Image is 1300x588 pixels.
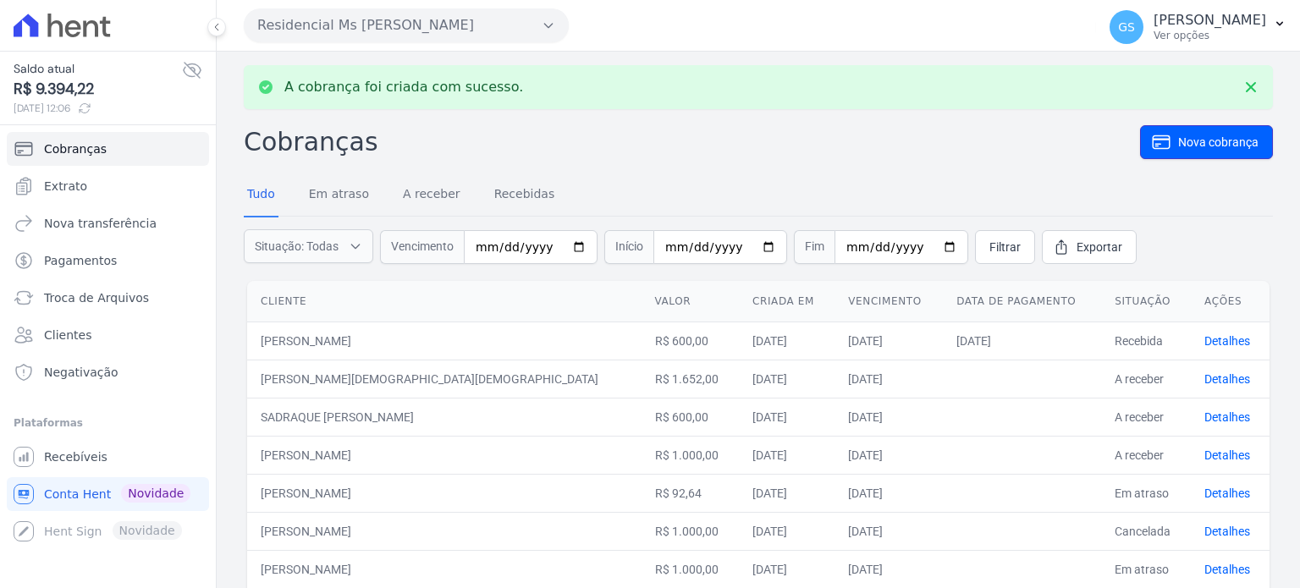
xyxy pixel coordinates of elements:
span: GS [1118,21,1135,33]
a: Detalhes [1204,334,1250,348]
td: R$ 1.000,00 [642,512,740,550]
td: [DATE] [835,398,943,436]
td: A receber [1101,398,1191,436]
span: Extrato [44,178,87,195]
td: A receber [1101,436,1191,474]
th: Criada em [739,281,835,322]
a: Exportar [1042,230,1137,264]
th: Ações [1191,281,1270,322]
a: Detalhes [1204,486,1250,500]
td: R$ 1.000,00 [642,550,740,588]
span: Nova cobrança [1178,134,1259,151]
span: Conta Hent [44,486,111,503]
td: [DATE] [739,512,835,550]
p: A cobrança foi criada com sucesso. [284,79,523,96]
nav: Sidebar [14,132,202,548]
td: [DATE] [835,474,943,512]
h2: Cobranças [244,123,1140,161]
span: Saldo atual [14,60,182,78]
p: Ver opções [1154,29,1266,42]
td: [PERSON_NAME] [247,436,642,474]
td: [DATE] [835,550,943,588]
td: R$ 600,00 [642,398,740,436]
td: [PERSON_NAME] [247,321,642,360]
span: R$ 9.394,22 [14,78,182,101]
th: Vencimento [835,281,943,322]
td: [PERSON_NAME] [247,474,642,512]
a: Em atraso [306,173,372,217]
span: Novidade [121,484,190,503]
td: R$ 600,00 [642,321,740,360]
span: Situação: Todas [255,238,339,255]
span: Fim [794,230,835,264]
td: SADRAQUE [PERSON_NAME] [247,398,642,436]
span: Filtrar [989,239,1021,256]
td: [DATE] [835,436,943,474]
a: Detalhes [1204,372,1250,386]
th: Situação [1101,281,1191,322]
a: Detalhes [1204,448,1250,462]
td: Em atraso [1101,550,1191,588]
span: Cobranças [44,140,107,157]
td: [DATE] [835,512,943,550]
td: [PERSON_NAME][DEMOGRAPHIC_DATA][DEMOGRAPHIC_DATA] [247,360,642,398]
a: Nova transferência [7,206,209,240]
td: [DATE] [739,360,835,398]
a: Filtrar [975,230,1035,264]
td: R$ 92,64 [642,474,740,512]
th: Valor [642,281,740,322]
a: Conta Hent Novidade [7,477,209,511]
td: Cancelada [1101,512,1191,550]
td: [DATE] [739,436,835,474]
td: [DATE] [943,321,1101,360]
button: Residencial Ms [PERSON_NAME] [244,8,569,42]
span: Clientes [44,327,91,343]
div: Plataformas [14,413,202,433]
a: Detalhes [1204,525,1250,538]
span: Recebíveis [44,448,107,465]
a: A receber [399,173,464,217]
span: [DATE] 12:06 [14,101,182,116]
a: Recebíveis [7,440,209,474]
td: A receber [1101,360,1191,398]
a: Recebidas [491,173,559,217]
span: Troca de Arquivos [44,289,149,306]
a: Tudo [244,173,278,217]
td: [DATE] [739,321,835,360]
a: Negativação [7,355,209,389]
p: [PERSON_NAME] [1154,12,1266,29]
td: [PERSON_NAME] [247,512,642,550]
td: Recebida [1101,321,1191,360]
span: Pagamentos [44,252,117,269]
td: [PERSON_NAME] [247,550,642,588]
td: [DATE] [835,360,943,398]
td: Em atraso [1101,474,1191,512]
td: [DATE] [739,398,835,436]
a: Extrato [7,169,209,203]
span: Início [604,230,653,264]
span: Vencimento [380,230,464,264]
th: Cliente [247,281,642,322]
a: Clientes [7,318,209,352]
a: Cobranças [7,132,209,166]
a: Detalhes [1204,410,1250,424]
button: GS [PERSON_NAME] Ver opções [1096,3,1300,51]
a: Pagamentos [7,244,209,278]
td: R$ 1.652,00 [642,360,740,398]
td: [DATE] [739,474,835,512]
td: [DATE] [739,550,835,588]
span: Nova transferência [44,215,157,232]
button: Situação: Todas [244,229,373,263]
a: Troca de Arquivos [7,281,209,315]
td: [DATE] [835,321,943,360]
span: Negativação [44,364,118,381]
a: Detalhes [1204,563,1250,576]
th: Data de pagamento [943,281,1101,322]
a: Nova cobrança [1140,125,1273,159]
span: Exportar [1077,239,1122,256]
td: R$ 1.000,00 [642,436,740,474]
